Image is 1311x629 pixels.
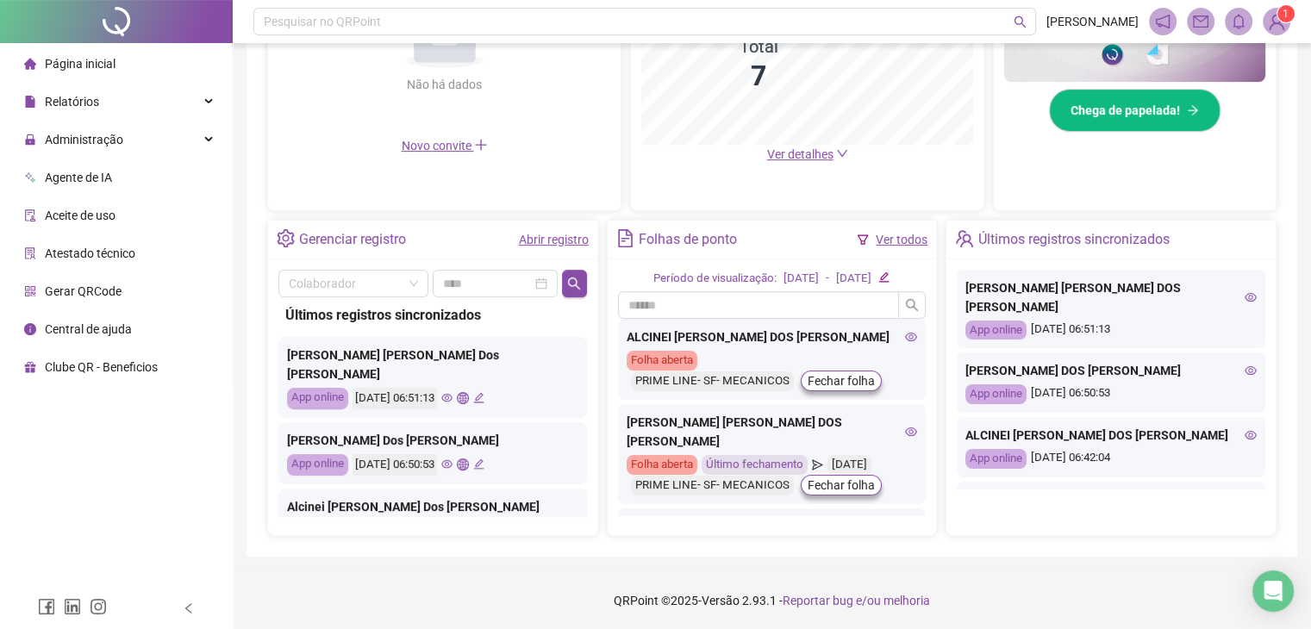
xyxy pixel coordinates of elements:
span: Fechar folha [808,371,875,390]
div: [DATE] 06:50:53 [965,384,1257,404]
span: edit [878,271,890,283]
span: lock [24,134,36,146]
span: Central de ajuda [45,322,132,336]
span: team [955,229,973,247]
span: Ver detalhes [767,147,833,161]
span: eye [1245,291,1257,303]
div: Período de visualização: [653,270,777,288]
span: Clube QR - Beneficios [45,360,158,374]
span: Versão [702,594,740,607]
span: eye [1245,429,1257,441]
div: [PERSON_NAME] [PERSON_NAME] DOS [PERSON_NAME] [627,413,918,451]
span: search [567,277,581,290]
div: Não há dados [365,75,524,94]
div: [PERSON_NAME] [PERSON_NAME] DOS [PERSON_NAME] [965,278,1257,316]
div: [DATE] 06:51:13 [353,388,437,409]
div: Open Intercom Messenger [1252,570,1294,612]
div: Gerenciar registro [299,225,406,254]
span: [PERSON_NAME] [1046,12,1139,31]
div: Últimos registros sincronizados [978,225,1170,254]
div: - [826,270,829,288]
span: audit [24,209,36,221]
span: qrcode [24,285,36,297]
div: App online [287,388,348,409]
span: search [905,298,919,312]
div: [DATE] 06:51:13 [965,321,1257,340]
span: eye [905,426,917,438]
div: [PERSON_NAME] [PERSON_NAME] Dos [PERSON_NAME] [287,346,578,383]
div: App online [965,321,1027,340]
span: send [812,455,823,475]
span: down [836,147,848,159]
span: linkedin [64,598,81,615]
span: solution [24,247,36,259]
span: file [24,96,36,108]
span: edit [473,458,484,470]
span: bell [1231,14,1246,29]
div: ALCINEI [PERSON_NAME] DOS [PERSON_NAME] [627,327,918,346]
span: Reportar bug e/ou melhoria [783,594,930,607]
span: setting [277,229,295,247]
button: Fechar folha [801,475,882,495]
span: arrow-right [1187,104,1199,116]
span: Atestado técnico [45,246,135,260]
span: file-text [616,229,634,247]
span: eye [905,331,917,343]
sup: Atualize o seu contato no menu Meus Dados [1277,5,1295,22]
span: Fechar folha [808,476,875,495]
span: eye [441,392,453,403]
span: filter [857,234,869,246]
span: info-circle [24,323,36,335]
div: Últimos registros sincronizados [285,304,580,326]
div: [DATE] [783,270,819,288]
div: App online [965,449,1027,469]
a: Ver todos [876,233,927,246]
span: Administração [45,133,123,146]
img: 94991 [1264,9,1289,34]
span: gift [24,361,36,373]
div: [DATE] 06:50:53 [353,454,437,476]
span: edit [473,392,484,403]
span: global [457,392,468,403]
div: [PERSON_NAME] DOS [PERSON_NAME] [965,361,1257,380]
span: Agente de IA [45,171,112,184]
div: [PERSON_NAME] Dos [PERSON_NAME] [287,431,578,450]
span: Aceite de uso [45,209,115,222]
div: ALCINEI [PERSON_NAME] DOS [PERSON_NAME] [965,426,1257,445]
div: Último fechamento [702,455,808,475]
div: PRIME LINE- SF- MECANICOS [631,371,794,391]
div: [DATE] [827,455,871,475]
span: mail [1193,14,1208,29]
div: Folha aberta [627,455,697,475]
span: eye [441,458,453,470]
a: Ver detalhes down [767,147,848,161]
span: search [1014,16,1027,28]
span: Chega de papelada! [1071,101,1180,120]
span: 1 [1283,8,1289,20]
button: Chega de papelada! [1049,89,1220,132]
span: home [24,58,36,70]
div: [DATE] [836,270,871,288]
span: Página inicial [45,57,115,71]
span: Gerar QRCode [45,284,122,298]
span: global [457,458,468,470]
div: App online [965,384,1027,404]
span: Novo convite [402,139,488,153]
div: Alcinei [PERSON_NAME] Dos [PERSON_NAME] [287,497,578,516]
div: App online [287,454,348,476]
span: Relatórios [45,95,99,109]
button: Fechar folha [801,371,882,391]
a: Abrir registro [519,233,589,246]
span: left [183,602,195,614]
div: Folha aberta [627,351,697,371]
span: instagram [90,598,107,615]
span: notification [1155,14,1171,29]
span: eye [1245,364,1257,377]
div: [DATE] 06:42:04 [965,449,1257,469]
span: facebook [38,598,55,615]
div: PRIME LINE- SF- MECANICOS [631,476,794,495]
div: Folhas de ponto [639,225,737,254]
span: plus [474,138,488,152]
